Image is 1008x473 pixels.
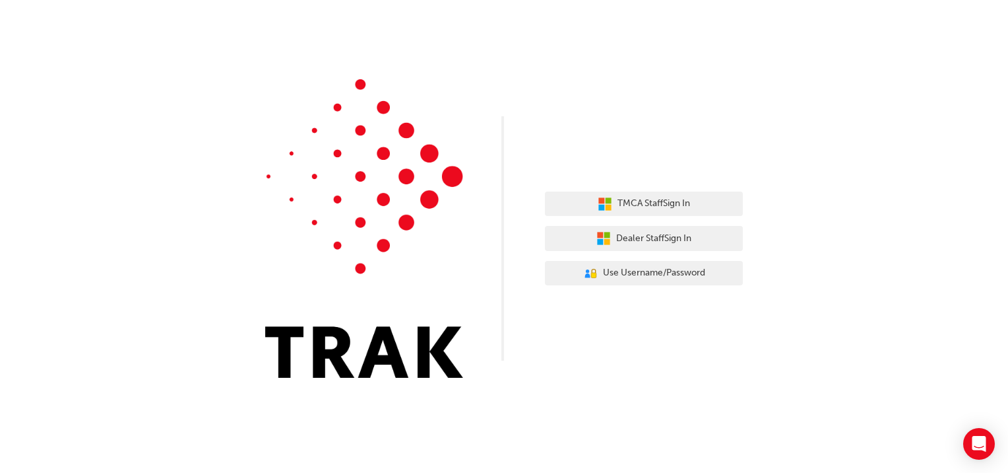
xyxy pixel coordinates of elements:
img: Trak [265,79,463,378]
div: Open Intercom Messenger [963,428,995,460]
button: Use Username/Password [545,261,743,286]
button: TMCA StaffSign In [545,192,743,217]
span: Dealer Staff Sign In [616,231,691,246]
span: TMCA Staff Sign In [617,196,690,211]
button: Dealer StaffSign In [545,226,743,251]
span: Use Username/Password [603,266,705,281]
